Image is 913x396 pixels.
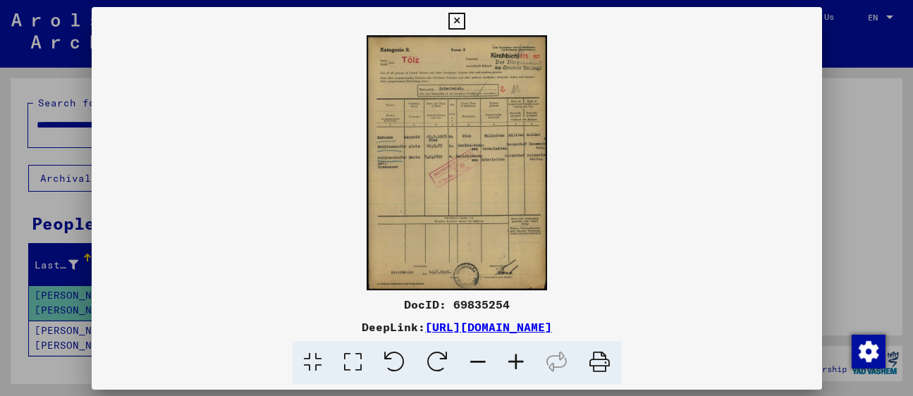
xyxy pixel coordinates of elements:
div: DocID: 69835254 [92,296,822,313]
img: 001.jpg [92,35,822,290]
div: Change consent [851,334,885,368]
img: Change consent [852,335,886,369]
div: DeepLink: [92,318,822,335]
a: [URL][DOMAIN_NAME] [425,320,552,334]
